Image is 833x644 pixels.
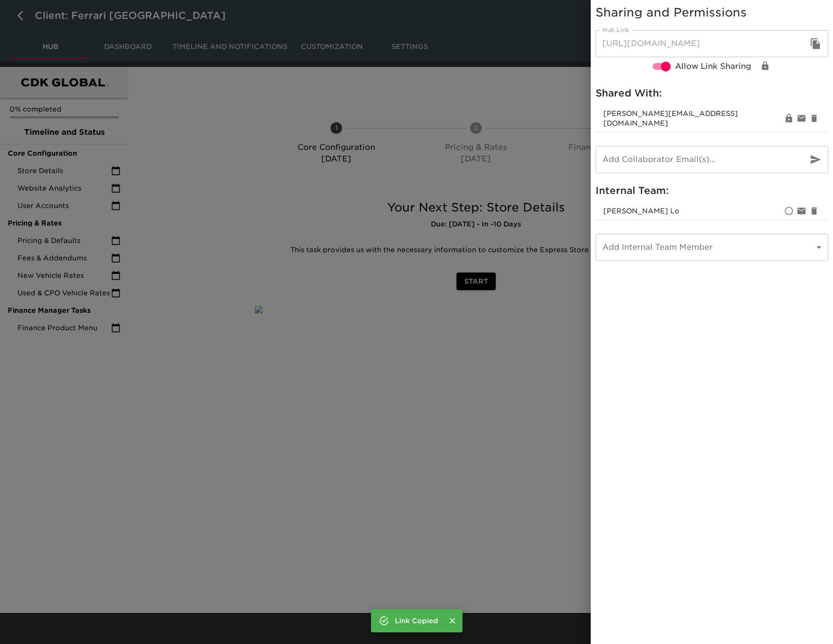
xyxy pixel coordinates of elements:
[596,5,828,20] h5: Sharing and Permissions
[795,112,808,125] div: Resend invite email to eddie@ferrarisouthbay.com
[795,205,808,217] div: Disable notifications for kevin.lo@roadster.com
[603,207,679,215] span: kevin.lo@roadster.com
[446,614,458,627] button: Close
[808,205,820,217] div: Remove kevin.lo@roadster.com
[596,183,828,198] h6: Internal Team:
[783,205,795,217] div: Set as primay account owner
[783,112,795,125] div: Change View/Edit Permissions for eddie@ferrarisouthbay.com
[603,109,783,128] span: [PERSON_NAME][EMAIL_ADDRESS][DOMAIN_NAME]
[596,85,828,101] h6: Shared With:
[395,612,438,629] div: Link Copied
[596,234,828,261] div: ​
[808,112,820,125] div: Remove eddie@ferrarisouthbay.com
[675,61,751,72] span: Allow Link Sharing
